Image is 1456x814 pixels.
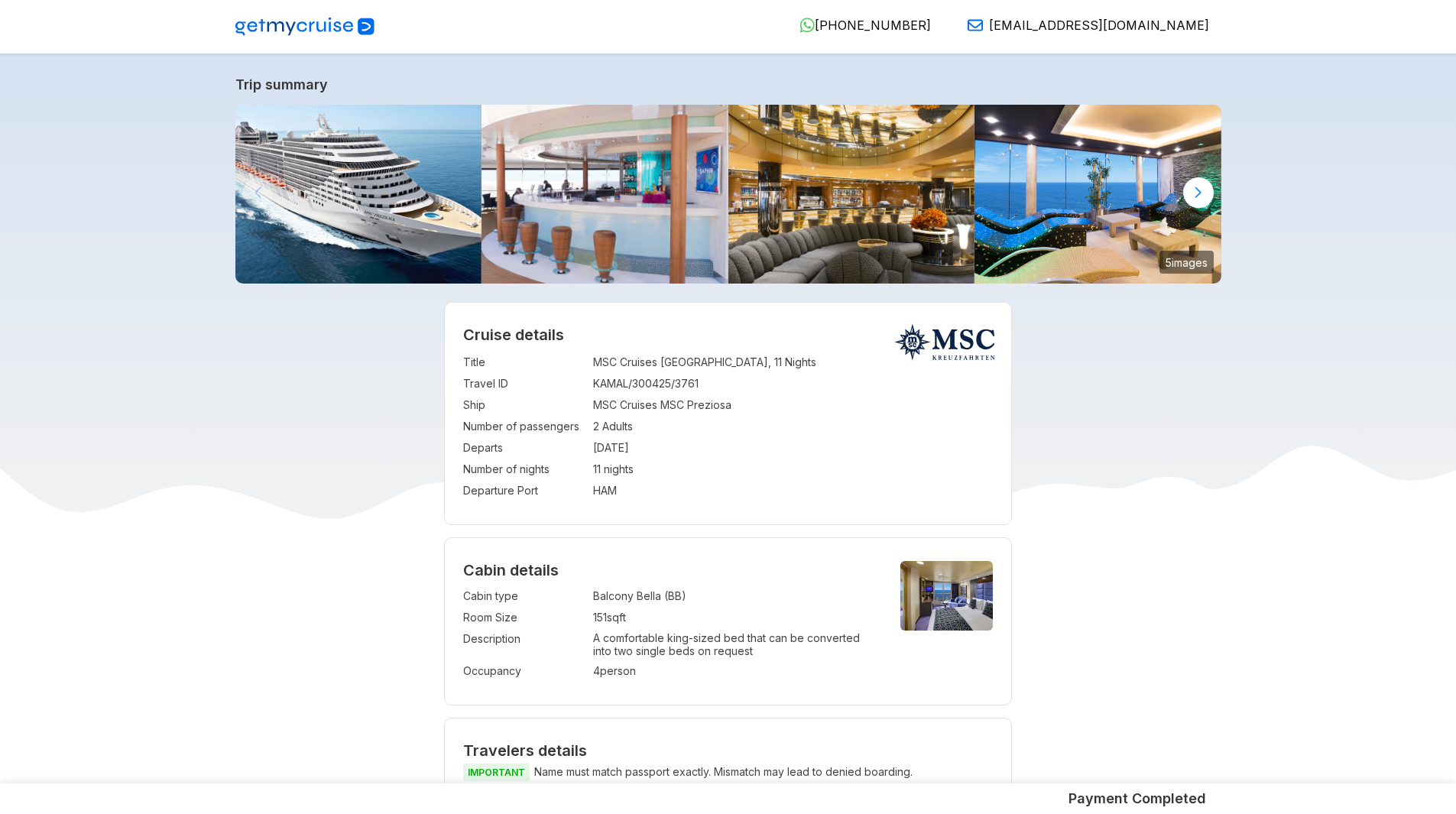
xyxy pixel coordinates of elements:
td: 151 sqft [593,607,874,628]
td: : [585,416,593,437]
td: Departure Port [463,480,585,501]
td: Departs [463,437,585,459]
img: Email [968,18,983,33]
a: [PHONE_NUMBER] [787,18,931,33]
td: 4 person [593,660,874,682]
td: 2 Adults [593,416,993,437]
p: Name must match passport exactly. Mismatch may lead to denied boarding. [463,763,993,782]
span: [PHONE_NUMBER] [815,18,931,33]
small: 5 images [1159,251,1214,274]
td: Room Size [463,607,585,628]
td: KAMAL/300425/3761 [593,373,993,394]
img: preziosa-public-areas-aurea-spa.jpg [974,105,1221,284]
a: Trip summary [235,76,1221,92]
td: : [585,585,593,607]
td: : [585,437,593,459]
td: : [585,352,593,373]
td: Description [463,628,585,660]
p: A comfortable king-sized bed that can be converted into two single beds on request [593,631,874,657]
td: MSC Cruises MSC Preziosa [593,394,993,416]
img: saphir-bar_msc-preziosa.jpg [482,105,728,284]
td: Number of nights [463,459,585,480]
td: Travel ID [463,373,585,394]
td: [DATE] [593,437,993,459]
img: WhatsApp [799,18,815,33]
td: Balcony Bella (BB) [593,585,874,607]
td: HAM [593,480,993,501]
td: Title [463,352,585,373]
td: : [585,480,593,501]
h2: Cruise details [463,326,993,344]
img: preziosa-bar-el-dorado.jpg [728,105,975,284]
td: : [585,459,593,480]
td: Number of passengers [463,416,585,437]
h5: Payment Completed [1068,790,1206,808]
td: 11 nights [593,459,993,480]
td: : [585,394,593,416]
span: IMPORTANT [463,764,530,781]
img: 788-large-e183251d9905d59b0a030ce6ce5793a4.jpg [235,105,482,284]
span: [EMAIL_ADDRESS][DOMAIN_NAME] [989,18,1209,33]
td: Cabin type [463,585,585,607]
td: Ship [463,394,585,416]
td: : [585,628,593,660]
h4: Cabin details [463,561,993,579]
td: : [585,660,593,682]
h2: Travelers details [463,741,993,760]
a: [EMAIL_ADDRESS][DOMAIN_NAME] [955,18,1209,33]
td: MSC Cruises [GEOGRAPHIC_DATA], 11 Nights [593,352,993,373]
td: : [585,373,593,394]
td: : [585,607,593,628]
td: Occupancy [463,660,585,682]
